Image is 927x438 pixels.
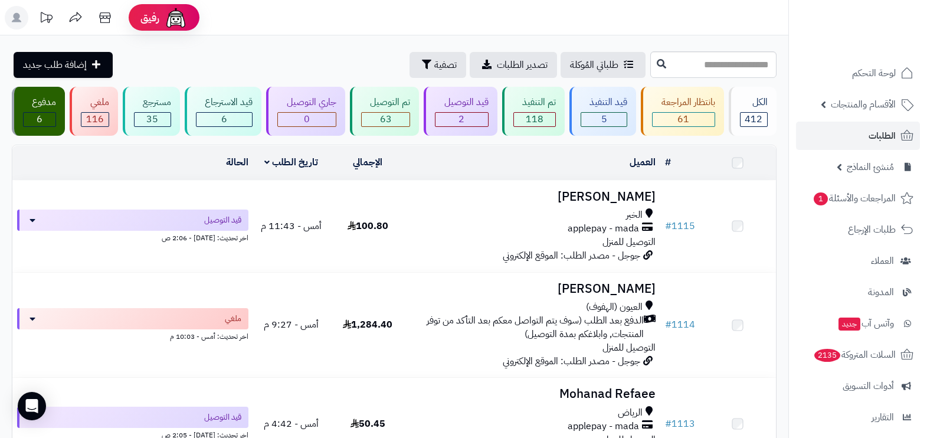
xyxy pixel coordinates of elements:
[264,155,318,169] a: تاريخ الطلب
[847,159,894,175] span: مُنشئ النماذج
[204,214,241,226] span: قيد التوصيل
[14,52,113,78] a: إضافة طلب جديد
[837,315,894,332] span: وآتس آب
[470,52,557,78] a: تصدير الطلبات
[813,190,896,207] span: المراجعات والأسئلة
[497,58,548,72] span: تصدير الطلبات
[261,219,322,233] span: أمس - 11:43 م
[435,96,488,109] div: قيد التوصيل
[134,96,171,109] div: مسترجع
[37,112,42,126] span: 6
[796,372,920,400] a: أدوات التسويق
[18,392,46,420] div: Open Intercom Messenger
[526,112,543,126] span: 118
[380,112,392,126] span: 63
[264,417,319,431] span: أمس - 4:42 م
[868,284,894,300] span: المدونة
[24,113,55,126] div: 6
[813,347,896,363] span: السلات المتروكة
[17,329,248,342] div: اخر تحديث: أمس - 10:03 م
[581,96,627,109] div: قيد التنفيذ
[796,59,920,87] a: لوحة التحكم
[581,113,627,126] div: 5
[814,349,840,362] span: 2135
[31,6,61,32] a: تحديثات المنصة
[745,112,762,126] span: 412
[601,112,607,126] span: 5
[838,318,860,331] span: جديد
[434,58,457,72] span: تصفية
[677,112,689,126] span: 61
[343,318,392,332] span: 1,284.40
[411,314,644,341] span: الدفع بعد الطلب (سوف يتم التواصل معكم بعد التأكد من توفر المنتجات, وابلاغكم بمدة التوصيل)
[665,417,671,431] span: #
[503,249,640,263] span: جوجل - مصدر الطلب: الموقع الإلكتروني
[568,222,639,236] span: applepay - mada
[410,52,466,78] button: تصفية
[411,190,656,204] h3: [PERSON_NAME]
[602,235,656,249] span: التوصيل للمنزل
[568,420,639,433] span: applepay - mada
[665,318,695,332] a: #1114
[665,219,671,233] span: #
[567,87,638,136] a: قيد التنفيذ 5
[848,221,896,238] span: طلبات الإرجاع
[204,411,241,423] span: قيد التوصيل
[665,155,671,169] a: #
[146,112,158,126] span: 35
[638,87,726,136] a: بانتظار المراجعة 61
[411,387,656,401] h3: Mohanad Refaee
[602,341,656,355] span: التوصيل للمنزل
[411,282,656,296] h3: [PERSON_NAME]
[626,208,643,222] span: الخبر
[652,96,715,109] div: بانتظار المراجعة
[86,112,104,126] span: 116
[23,58,87,72] span: إضافة طلب جديد
[196,113,252,126] div: 6
[796,215,920,244] a: طلبات الإرجاع
[796,247,920,275] a: العملاء
[348,219,388,233] span: 100.80
[570,58,618,72] span: طلباتي المُوكلة
[264,318,319,332] span: أمس - 9:27 م
[435,113,487,126] div: 2
[740,96,768,109] div: الكل
[81,113,108,126] div: 116
[514,113,555,126] div: 118
[561,52,646,78] a: طلباتي المُوكلة
[226,155,248,169] a: الحالة
[23,96,56,109] div: مدفوع
[796,122,920,150] a: الطلبات
[503,354,640,368] span: جوجل - مصدر الطلب: الموقع الإلكتروني
[351,417,385,431] span: 50.45
[831,96,896,113] span: الأقسام والمنتجات
[869,128,896,144] span: الطلبات
[843,378,894,394] span: أدوات التسويق
[221,112,227,126] span: 6
[796,309,920,338] a: وآتس آبجديد
[630,155,656,169] a: العميل
[665,318,671,332] span: #
[225,313,241,325] span: ملغي
[421,87,499,136] a: قيد التوصيل 2
[361,96,410,109] div: تم التوصيل
[164,6,188,30] img: ai-face.png
[353,155,382,169] a: الإجمالي
[872,409,894,426] span: التقارير
[140,11,159,25] span: رفيق
[196,96,253,109] div: قيد الاسترجاع
[500,87,567,136] a: تم التنفيذ 118
[81,96,109,109] div: ملغي
[586,300,643,314] span: العيون (الهفوف)
[17,231,248,243] div: اخر تحديث: [DATE] - 2:06 ص
[348,87,421,136] a: تم التوصيل 63
[796,403,920,432] a: التقارير
[120,87,182,136] a: مسترجع 35
[182,87,264,136] a: قيد الاسترجاع 6
[9,87,67,136] a: مدفوع 6
[513,96,556,109] div: تم التنفيذ
[796,278,920,306] a: المدونة
[362,113,410,126] div: 63
[796,341,920,369] a: السلات المتروكة2135
[278,113,335,126] div: 0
